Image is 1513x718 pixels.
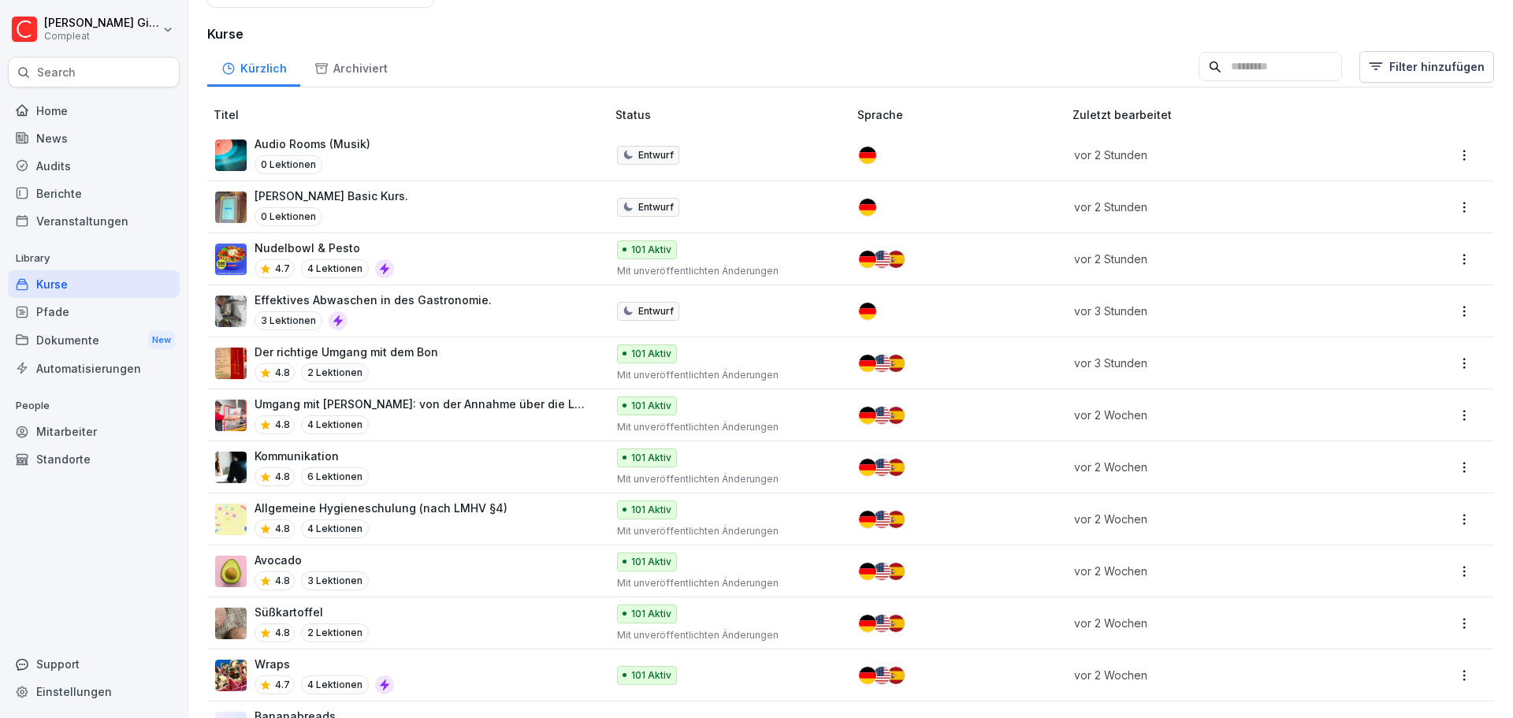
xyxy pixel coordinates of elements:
[617,368,832,382] p: Mit unveröffentlichten Änderungen
[1074,511,1367,527] p: vor 2 Wochen
[255,552,369,568] p: Avocado
[887,667,905,684] img: es.svg
[617,576,832,590] p: Mit unveröffentlichten Änderungen
[1074,303,1367,319] p: vor 3 Stunden
[859,667,876,684] img: de.svg
[1074,563,1367,579] p: vor 2 Wochen
[275,418,290,432] p: 4.8
[638,200,674,214] p: Entwurf
[1074,407,1367,423] p: vor 2 Wochen
[1074,251,1367,267] p: vor 2 Stunden
[215,608,247,639] img: jy1k08o16o0zrs1fxtuihstn.png
[631,555,671,569] p: 101 Aktiv
[301,519,369,538] p: 4 Lektionen
[873,407,890,424] img: us.svg
[8,97,180,125] a: Home
[8,418,180,445] a: Mitarbeiter
[1074,667,1367,683] p: vor 2 Wochen
[255,656,394,672] p: Wraps
[859,459,876,476] img: de.svg
[301,415,369,434] p: 4 Lektionen
[887,407,905,424] img: es.svg
[638,304,674,318] p: Entwurf
[8,298,180,326] div: Pfade
[301,571,369,590] p: 3 Lektionen
[300,47,401,87] a: Archiviert
[215,660,247,691] img: yet54viyy5xowpqmur0gsc79.png
[301,675,369,694] p: 4 Lektionen
[8,207,180,235] a: Veranstaltungen
[859,251,876,268] img: de.svg
[301,623,369,642] p: 2 Lektionen
[859,511,876,528] img: de.svg
[631,451,671,465] p: 101 Aktiv
[215,556,247,587] img: qff56ko8li37c6suyzwm90qt.png
[215,140,247,171] img: zvc6t000ekc0e2z7b729g5sm.png
[8,246,180,271] p: Library
[859,147,876,164] img: de.svg
[275,522,290,536] p: 4.8
[631,607,671,621] p: 101 Aktiv
[617,524,832,538] p: Mit unveröffentlichten Änderungen
[148,331,175,349] div: New
[255,207,322,226] p: 0 Lektionen
[301,467,369,486] p: 6 Lektionen
[617,420,832,434] p: Mit unveröffentlichten Änderungen
[887,563,905,580] img: es.svg
[1074,199,1367,215] p: vor 2 Stunden
[215,348,247,379] img: ilmxo25lzxkadzr1zmia0lzb.png
[275,574,290,588] p: 4.8
[887,459,905,476] img: es.svg
[8,125,180,152] div: News
[255,396,590,412] p: Umgang mit [PERSON_NAME]: von der Annahme über die Lagerung bis zur Entsorgung
[215,504,247,535] img: pnxrhsgnynh33lkwpecije13.png
[857,106,1066,123] p: Sprache
[255,292,492,308] p: Effektives Abwaschen in des Gastronomie.
[255,500,507,516] p: Allgemeine Hygieneschulung (nach LMHV §4)
[214,106,609,123] p: Titel
[8,445,180,473] div: Standorte
[1074,459,1367,475] p: vor 2 Wochen
[207,47,300,87] a: Kürzlich
[215,452,247,483] img: eejat4fac4ppw0f9jnw3szvg.png
[1074,615,1367,631] p: vor 2 Wochen
[215,400,247,431] img: q0802f2hnb0e3j45rlj48mwm.png
[631,347,671,361] p: 101 Aktiv
[873,511,890,528] img: us.svg
[887,511,905,528] img: es.svg
[301,363,369,382] p: 2 Lektionen
[859,199,876,216] img: de.svg
[887,615,905,632] img: es.svg
[207,24,1494,43] h3: Kurse
[631,243,671,257] p: 101 Aktiv
[255,136,370,152] p: Audio Rooms (Musik)
[275,678,290,692] p: 4.7
[8,270,180,298] a: Kurse
[615,106,851,123] p: Status
[873,667,890,684] img: us.svg
[8,326,180,355] div: Dokumente
[617,628,832,642] p: Mit unveröffentlichten Änderungen
[859,355,876,372] img: de.svg
[8,678,180,705] a: Einstellungen
[8,180,180,207] a: Berichte
[215,192,247,223] img: nj1ewjdxchfvx9f9t5770ggh.png
[1072,106,1386,123] p: Zuletzt bearbeitet
[631,503,671,517] p: 101 Aktiv
[37,65,76,80] p: Search
[887,355,905,372] img: es.svg
[275,262,290,276] p: 4.7
[887,251,905,268] img: es.svg
[617,264,832,278] p: Mit unveröffentlichten Änderungen
[215,244,247,275] img: b8m2m74m6lzhhrps3jyljeyo.png
[1074,147,1367,163] p: vor 2 Stunden
[255,344,438,360] p: Der richtige Umgang mit dem Bon
[8,152,180,180] a: Audits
